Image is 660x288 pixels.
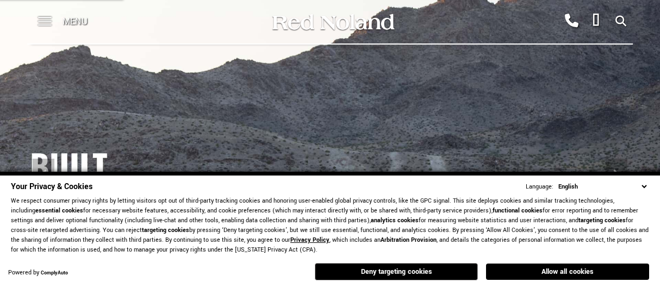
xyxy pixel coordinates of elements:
[35,206,83,215] strong: essential cookies
[290,236,329,244] a: Privacy Policy
[371,216,419,224] strong: analytics cookies
[41,270,68,277] a: ComplyAuto
[11,196,649,255] p: We respect consumer privacy rights by letting visitors opt out of third-party tracking cookies an...
[556,181,649,192] select: Language Select
[270,12,395,32] img: Red Noland Auto Group
[315,263,478,280] button: Deny targeting cookies
[493,206,543,215] strong: functional cookies
[33,159,54,191] div: Previous
[11,181,92,192] span: Your Privacy & Cookies
[486,264,649,280] button: Allow all cookies
[142,226,189,234] strong: targeting cookies
[526,184,553,190] div: Language:
[578,216,626,224] strong: targeting cookies
[381,236,437,244] strong: Arbitration Provision
[606,159,627,191] div: Next
[8,270,68,277] div: Powered by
